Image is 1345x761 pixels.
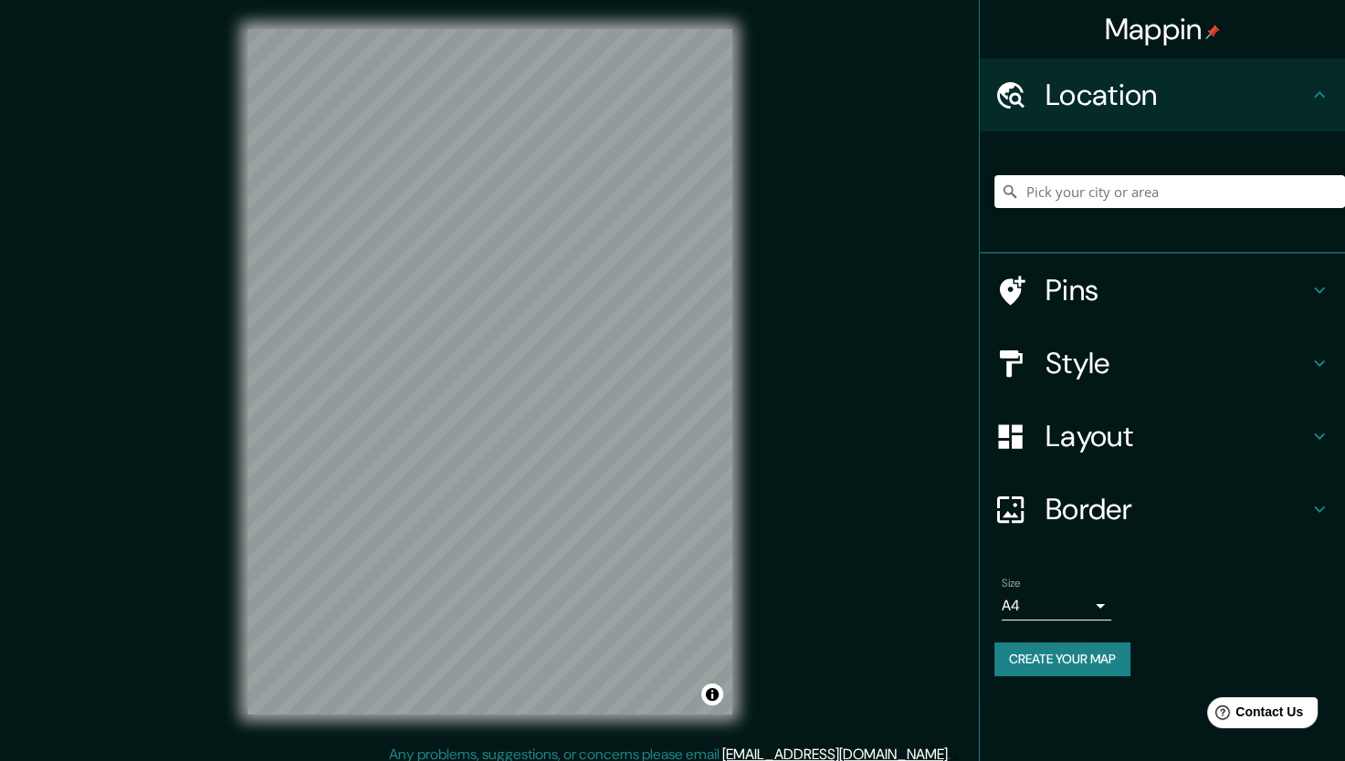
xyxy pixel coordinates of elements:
label: Size [1002,576,1021,591]
iframe: Help widget launcher [1182,690,1325,741]
h4: Location [1046,77,1308,113]
h4: Layout [1046,418,1308,454]
div: Location [980,58,1345,131]
div: Pins [980,254,1345,327]
button: Create your map [994,642,1130,676]
div: Layout [980,400,1345,473]
h4: Style [1046,345,1308,381]
h4: Pins [1046,272,1308,308]
div: A4 [1002,591,1111,620]
div: Style [980,327,1345,400]
h4: Mappin [1105,11,1221,47]
canvas: Map [247,29,732,714]
button: Toggle attribution [701,683,723,705]
input: Pick your city or area [994,175,1345,208]
div: Border [980,473,1345,546]
h4: Border [1046,491,1308,527]
img: pin-icon.png [1205,25,1220,39]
